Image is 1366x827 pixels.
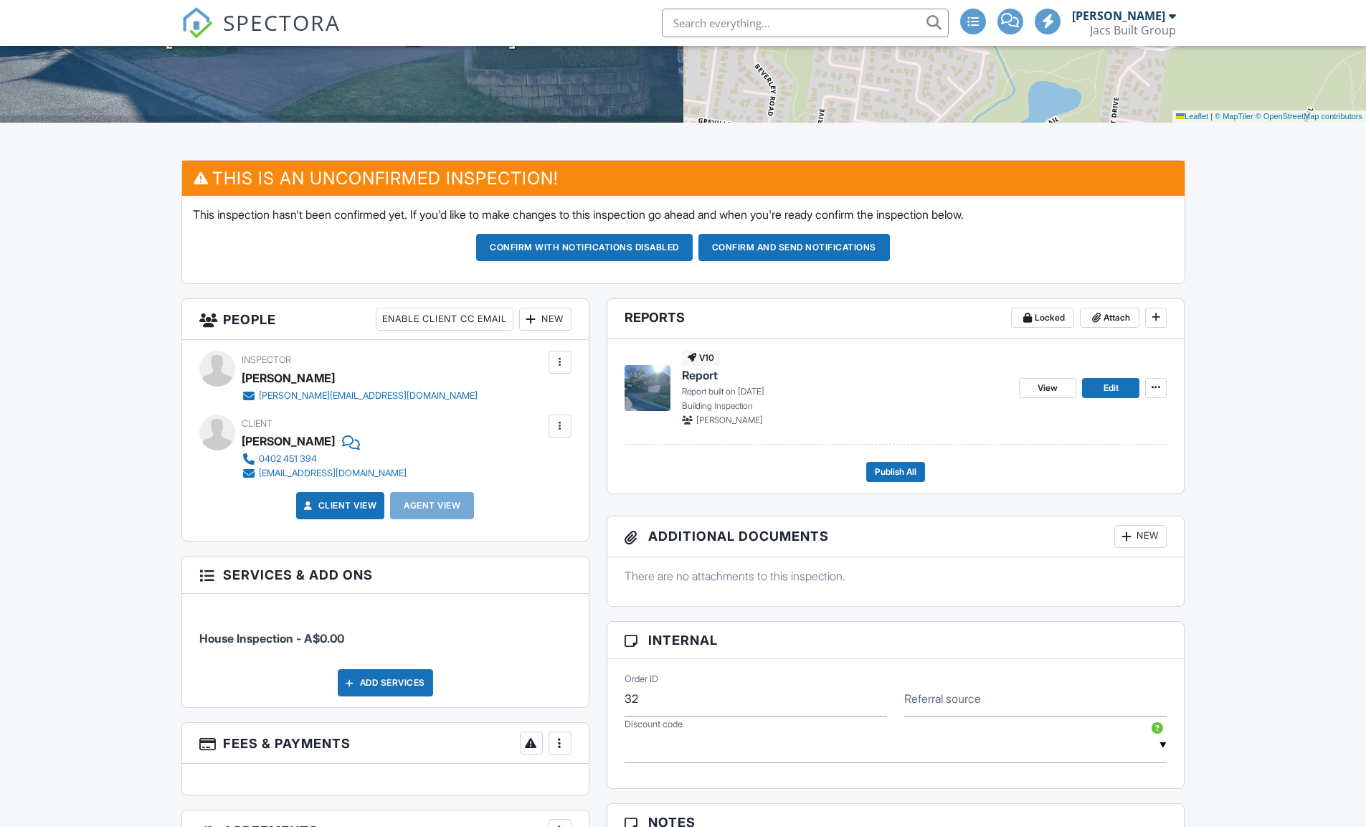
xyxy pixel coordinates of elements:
h3: People [182,299,589,340]
span: | [1210,112,1213,120]
button: Confirm with notifications disabled [476,234,693,261]
span: House Inspection - A$0.00 [199,631,344,646]
span: Inspector [242,354,291,365]
a: [PERSON_NAME][EMAIL_ADDRESS][DOMAIN_NAME] [242,389,478,403]
div: [PERSON_NAME][EMAIL_ADDRESS][DOMAIN_NAME] [259,390,478,402]
h3: Fees & Payments [182,723,589,764]
a: 0402 451 394 [242,452,407,466]
a: © OpenStreetMap contributors [1256,112,1362,120]
h3: Additional Documents [607,516,1185,557]
a: Client View [301,498,377,513]
label: Referral source [904,691,981,707]
label: Discount code [625,718,683,731]
div: Add Services [338,669,433,696]
a: Leaflet [1176,112,1208,120]
a: [EMAIL_ADDRESS][DOMAIN_NAME] [242,466,407,481]
span: SPECTORA [223,7,341,37]
h3: Internal [607,622,1185,659]
input: Search everything... [662,9,949,37]
div: New [1114,525,1167,548]
span: Client [242,418,272,429]
div: [EMAIL_ADDRESS][DOMAIN_NAME] [259,468,407,479]
a: SPECTORA [181,19,341,49]
li: Service: House Inspection [199,605,571,658]
div: Jacs Built Group [1090,23,1176,37]
label: Order ID [625,673,658,686]
img: The Best Home Inspection Software - Spectora [181,7,213,39]
button: Confirm and send notifications [698,234,890,261]
div: [PERSON_NAME] [1072,9,1165,23]
h3: This is an Unconfirmed Inspection! [182,161,1185,196]
h3: Services & Add ons [182,557,589,594]
p: This inspection hasn't been confirmed yet. If you'd like to make changes to this inspection go ah... [193,207,1174,222]
div: [PERSON_NAME] [242,367,335,389]
div: 0402 451 394 [259,453,317,465]
div: [PERSON_NAME] [242,430,335,452]
div: New [519,308,571,331]
a: © MapTiler [1215,112,1253,120]
p: There are no attachments to this inspection. [625,568,1167,584]
div: Enable Client CC Email [376,308,513,331]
